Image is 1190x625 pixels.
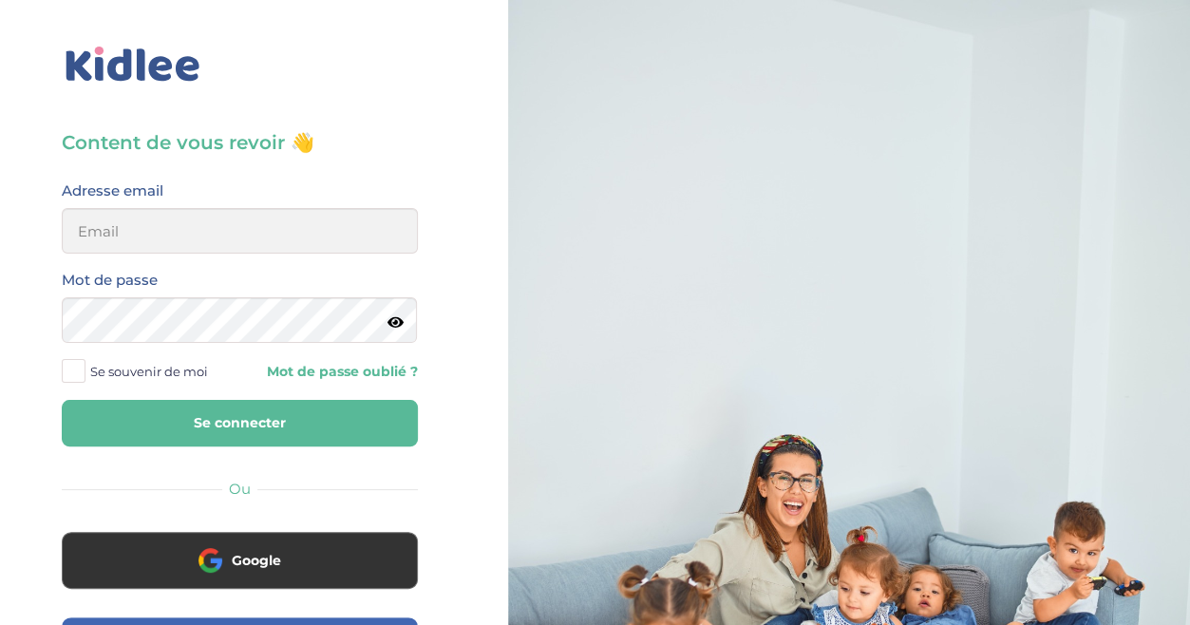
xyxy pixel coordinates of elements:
[62,129,418,156] h3: Content de vous revoir 👋
[232,551,281,570] span: Google
[62,564,418,582] a: Google
[254,363,417,381] a: Mot de passe oublié ?
[62,43,204,86] img: logo_kidlee_bleu
[62,179,163,203] label: Adresse email
[229,480,251,498] span: Ou
[62,532,418,589] button: Google
[198,548,222,572] img: google.png
[90,359,208,384] span: Se souvenir de moi
[62,208,418,254] input: Email
[62,400,418,446] button: Se connecter
[62,268,158,293] label: Mot de passe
